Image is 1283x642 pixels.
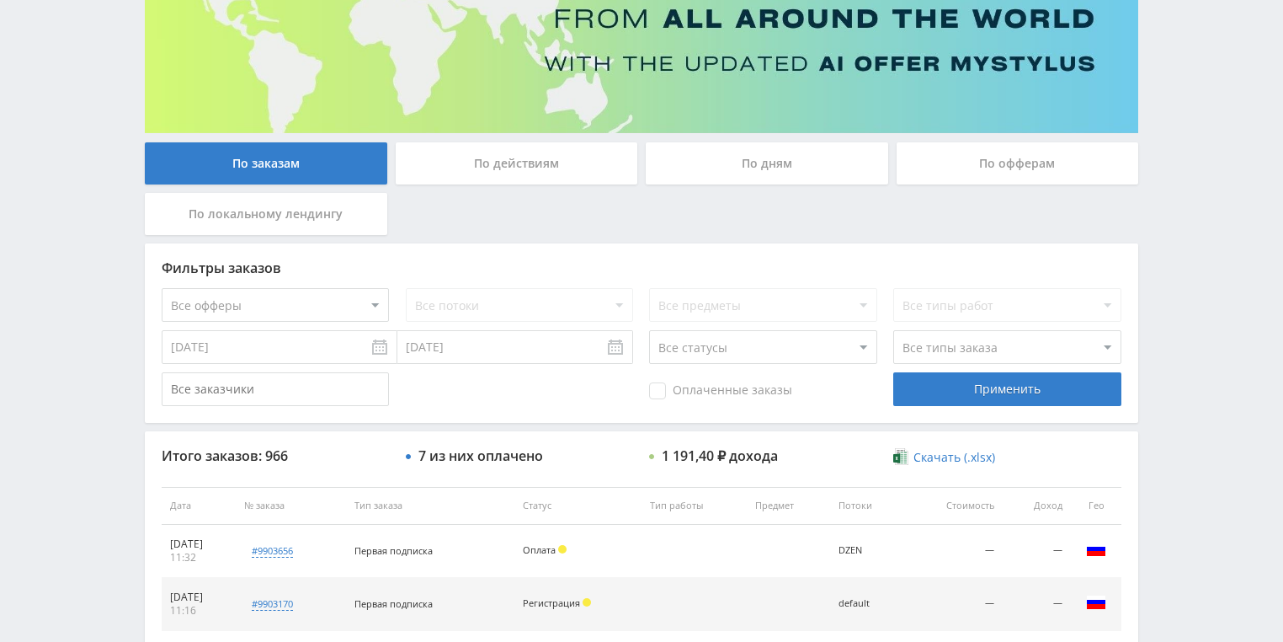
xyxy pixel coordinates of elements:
[1003,578,1071,631] td: —
[893,448,908,465] img: xlsx
[838,598,897,609] div: default
[162,260,1121,276] div: Фильтры заказов
[897,142,1139,185] div: По офферам
[162,372,389,406] input: Все заказчики
[838,545,897,556] div: DZEN
[170,551,227,564] div: 11:32
[170,538,227,551] div: [DATE]
[162,448,389,463] div: Итого заказов: 966
[646,142,888,185] div: По дням
[145,142,387,185] div: По заказам
[170,591,227,604] div: [DATE]
[346,487,514,525] th: Тип заказа
[162,487,236,525] th: Дата
[649,383,792,399] span: Оплаченные заказы
[145,193,387,235] div: По локальному лендингу
[1003,525,1071,578] td: —
[514,487,641,525] th: Статус
[893,449,994,466] a: Скачать (.xlsx)
[830,487,906,525] th: Потоки
[662,448,778,463] div: 1 191,40 ₽ дохода
[906,578,1003,631] td: —
[1071,487,1121,525] th: Гео
[583,598,591,607] span: Холд
[418,448,543,463] div: 7 из них оплачено
[523,597,580,609] span: Регистрация
[1003,487,1071,525] th: Доход
[641,487,746,525] th: Тип работы
[913,451,995,464] span: Скачать (.xlsx)
[396,142,638,185] div: По действиям
[1086,539,1106,559] img: rus.png
[906,525,1003,578] td: —
[1086,592,1106,613] img: rus.png
[747,487,830,525] th: Предмет
[906,487,1003,525] th: Стоимость
[893,372,1121,406] div: Применить
[252,597,293,611] div: #9903170
[523,543,556,556] span: Оплата
[354,597,433,610] span: Первая подписка
[354,544,433,557] span: Первая подписка
[170,604,227,618] div: 11:16
[558,545,567,554] span: Холд
[236,487,345,525] th: № заказа
[252,544,293,558] div: #9903656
